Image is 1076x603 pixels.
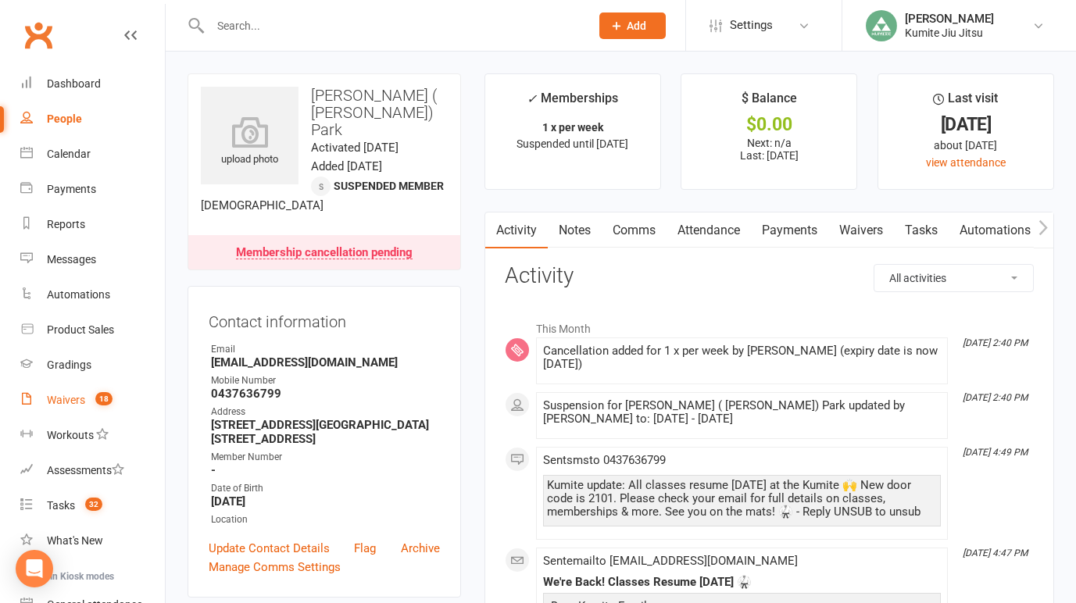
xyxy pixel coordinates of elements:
[543,554,798,568] span: Sent email to [EMAIL_ADDRESS][DOMAIN_NAME]
[311,159,382,173] time: Added [DATE]
[47,218,85,230] div: Reports
[20,418,165,453] a: Workouts
[963,447,1028,458] i: [DATE] 4:49 PM
[963,392,1028,403] i: [DATE] 2:40 PM
[311,141,399,155] time: Activated [DATE]
[209,539,330,558] a: Update Contact Details
[47,148,91,160] div: Calendar
[47,77,101,90] div: Dashboard
[20,523,165,558] a: What's New
[95,392,113,405] span: 18
[211,512,440,527] div: Location
[47,112,82,125] div: People
[905,12,994,26] div: [PERSON_NAME]
[211,405,440,419] div: Address
[695,116,842,133] div: $0.00
[542,121,603,134] strong: 1 x per week
[627,20,646,32] span: Add
[548,212,602,248] a: Notes
[20,383,165,418] a: Waivers 18
[527,91,537,106] i: ✓
[543,344,941,371] div: Cancellation added for 1 x per week by [PERSON_NAME] (expiry date is now [DATE])
[527,88,618,117] div: Memberships
[201,198,324,212] span: [DEMOGRAPHIC_DATA]
[211,418,440,446] strong: [STREET_ADDRESS][GEOGRAPHIC_DATA][STREET_ADDRESS]
[20,348,165,383] a: Gradings
[20,242,165,277] a: Messages
[19,16,58,55] a: Clubworx
[211,355,440,369] strong: [EMAIL_ADDRESS][DOMAIN_NAME]
[201,87,448,138] h3: [PERSON_NAME] ( [PERSON_NAME]) Park
[20,172,165,207] a: Payments
[751,212,828,248] a: Payments
[47,464,124,476] div: Assessments
[354,539,376,558] a: Flag
[20,102,165,137] a: People
[933,88,998,116] div: Last visit
[20,66,165,102] a: Dashboard
[20,453,165,488] a: Assessments
[949,212,1042,248] a: Automations
[47,253,96,266] div: Messages
[211,387,440,401] strong: 0437636799
[963,337,1028,348] i: [DATE] 2:40 PM
[401,539,440,558] a: Archive
[47,183,96,195] div: Payments
[926,156,1006,169] a: view attendance
[211,481,440,496] div: Date of Birth
[505,312,1034,337] li: This Month
[20,488,165,523] a: Tasks 32
[20,312,165,348] a: Product Sales
[47,323,114,336] div: Product Sales
[16,550,53,587] div: Open Intercom Messenger
[20,207,165,242] a: Reports
[47,394,85,406] div: Waivers
[517,137,628,150] span: Suspended until [DATE]
[211,373,440,388] div: Mobile Number
[892,137,1039,154] div: about [DATE]
[211,342,440,357] div: Email
[47,499,75,512] div: Tasks
[209,307,440,330] h3: Contact information
[667,212,751,248] a: Attendance
[742,88,797,116] div: $ Balance
[905,26,994,40] div: Kumite Jiu Jitsu
[201,116,298,168] div: upload photo
[730,8,773,43] span: Settings
[892,116,1039,133] div: [DATE]
[334,180,444,192] span: Suspended member
[602,212,667,248] a: Comms
[599,12,666,39] button: Add
[547,479,937,519] div: Kumite update: All classes resume [DATE] at the Kumite 🙌 New door code is 2101. Please check your...
[543,453,666,467] span: Sent sms to 0437636799
[543,576,941,589] div: We're Back! Classes Resume [DATE] 🥋
[209,558,341,576] a: Manage Comms Settings
[866,10,897,41] img: thumb_image1713433996.png
[211,494,440,508] strong: [DATE]
[85,498,102,511] span: 32
[236,247,413,259] div: Membership cancellation pending
[211,450,440,465] div: Member Number
[206,15,579,37] input: Search...
[828,212,894,248] a: Waivers
[47,359,91,371] div: Gradings
[894,212,949,248] a: Tasks
[20,137,165,172] a: Calendar
[963,548,1028,558] i: [DATE] 4:47 PM
[47,429,94,441] div: Workouts
[695,137,842,162] p: Next: n/a Last: [DATE]
[20,277,165,312] a: Automations
[505,264,1034,288] h3: Activity
[543,399,941,426] div: Suspension for [PERSON_NAME] ( [PERSON_NAME]) Park updated by [PERSON_NAME] to: [DATE] - [DATE]
[211,463,440,477] strong: -
[47,534,103,547] div: What's New
[47,288,110,301] div: Automations
[485,212,548,248] a: Activity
